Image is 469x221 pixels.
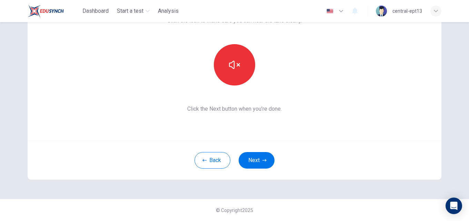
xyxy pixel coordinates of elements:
[80,5,111,17] button: Dashboard
[167,105,302,113] span: Click the Next button when you’re done.
[82,7,109,15] span: Dashboard
[376,6,387,17] img: Profile picture
[155,5,181,17] button: Analysis
[28,4,80,18] a: EduSynch logo
[114,5,152,17] button: Start a test
[117,7,143,15] span: Start a test
[216,208,253,213] span: © Copyright 2025
[158,7,179,15] span: Analysis
[28,4,64,18] img: EduSynch logo
[194,152,230,169] button: Back
[239,152,275,169] button: Next
[326,9,334,14] img: en
[446,198,462,214] div: Open Intercom Messenger
[392,7,422,15] div: central-ept13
